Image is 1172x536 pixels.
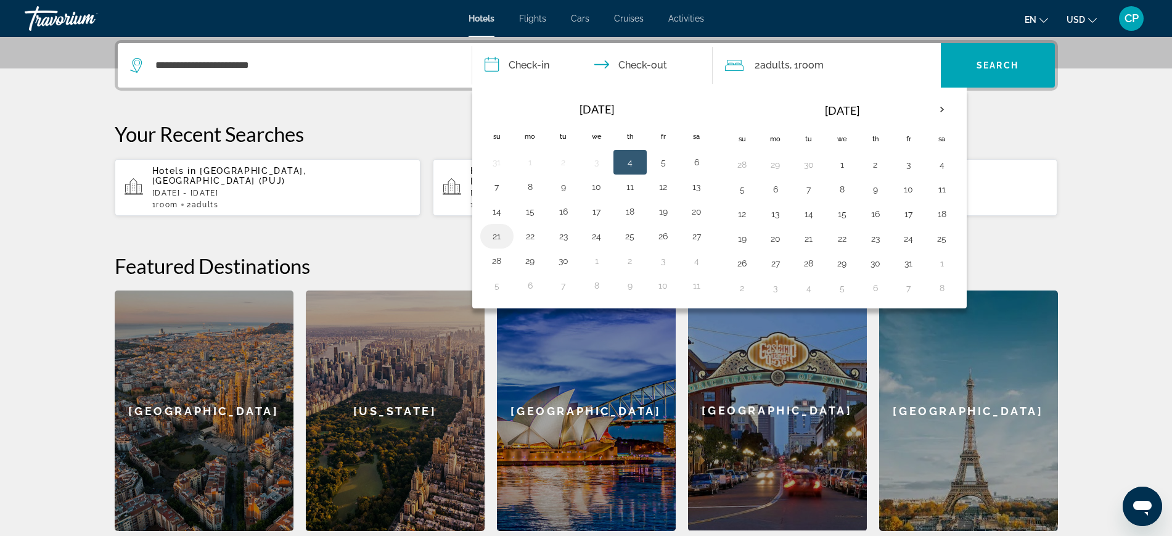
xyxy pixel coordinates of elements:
[732,181,752,198] button: Day 5
[799,181,819,198] button: Day 7
[866,255,885,272] button: Day 30
[192,200,219,209] span: Adults
[470,200,496,209] span: 1
[587,203,607,220] button: Day 17
[487,252,507,270] button: Day 28
[687,178,707,196] button: Day 13
[571,14,589,23] a: Cars
[469,14,494,23] a: Hotels
[899,156,919,173] button: Day 3
[932,205,952,223] button: Day 18
[798,59,824,71] span: Room
[654,178,673,196] button: Day 12
[115,291,293,531] div: [GEOGRAPHIC_DATA]
[932,230,952,247] button: Day 25
[620,277,640,294] button: Day 9
[879,291,1058,531] a: [GEOGRAPHIC_DATA]
[487,277,507,294] button: Day 5
[866,230,885,247] button: Day 23
[654,228,673,245] button: Day 26
[799,230,819,247] button: Day 21
[587,252,607,270] button: Day 1
[520,203,540,220] button: Day 15
[755,57,790,74] span: 2
[520,228,540,245] button: Day 22
[497,291,676,531] a: [GEOGRAPHIC_DATA]
[620,203,640,220] button: Day 18
[614,14,644,23] a: Cruises
[620,178,640,196] button: Day 11
[470,166,515,176] span: Hotels in
[766,230,785,247] button: Day 20
[760,59,790,71] span: Adults
[832,279,852,297] button: Day 5
[520,154,540,171] button: Day 1
[520,252,540,270] button: Day 29
[732,156,752,173] button: Day 28
[115,122,1058,146] p: Your Recent Searches
[152,189,411,197] p: [DATE] - [DATE]
[519,14,546,23] a: Flights
[654,277,673,294] button: Day 10
[899,279,919,297] button: Day 7
[487,154,507,171] button: Day 31
[654,154,673,171] button: Day 5
[554,203,573,220] button: Day 16
[866,181,885,198] button: Day 9
[732,205,752,223] button: Day 12
[654,203,673,220] button: Day 19
[687,277,707,294] button: Day 11
[732,279,752,297] button: Day 2
[832,255,852,272] button: Day 29
[899,205,919,223] button: Day 17
[587,154,607,171] button: Day 3
[587,228,607,245] button: Day 24
[1115,6,1147,31] button: User Menu
[932,156,952,173] button: Day 4
[554,228,573,245] button: Day 23
[1025,15,1036,25] span: en
[487,228,507,245] button: Day 21
[899,230,919,247] button: Day 24
[799,255,819,272] button: Day 28
[554,277,573,294] button: Day 7
[799,205,819,223] button: Day 14
[668,14,704,23] a: Activities
[156,200,178,209] span: Room
[554,154,573,171] button: Day 2
[732,230,752,247] button: Day 19
[687,252,707,270] button: Day 4
[1067,10,1097,28] button: Change currency
[790,57,824,74] span: , 1
[925,96,959,124] button: Next month
[620,228,640,245] button: Day 25
[977,60,1018,70] span: Search
[487,178,507,196] button: Day 7
[1067,15,1085,25] span: USD
[115,159,421,216] button: Hotels in [GEOGRAPHIC_DATA], [GEOGRAPHIC_DATA] (PUJ)[DATE] - [DATE]1Room2Adults
[713,43,941,88] button: Travelers: 2 adults, 0 children
[899,181,919,198] button: Day 10
[306,291,485,531] a: [US_STATE]
[654,252,673,270] button: Day 3
[152,166,306,186] span: [GEOGRAPHIC_DATA], [GEOGRAPHIC_DATA] (PUJ)
[520,178,540,196] button: Day 8
[152,200,178,209] span: 1
[514,96,680,123] th: [DATE]
[766,205,785,223] button: Day 13
[470,189,729,197] p: [DATE] - [DATE]
[687,203,707,220] button: Day 20
[799,156,819,173] button: Day 30
[433,159,739,216] button: Hotels in Guanacaste - [GEOGRAPHIC_DATA], [GEOGRAPHIC_DATA][DATE] - [DATE]1Room2Adults
[587,178,607,196] button: Day 10
[687,154,707,171] button: Day 6
[832,205,852,223] button: Day 15
[766,181,785,198] button: Day 6
[25,2,148,35] a: Travorium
